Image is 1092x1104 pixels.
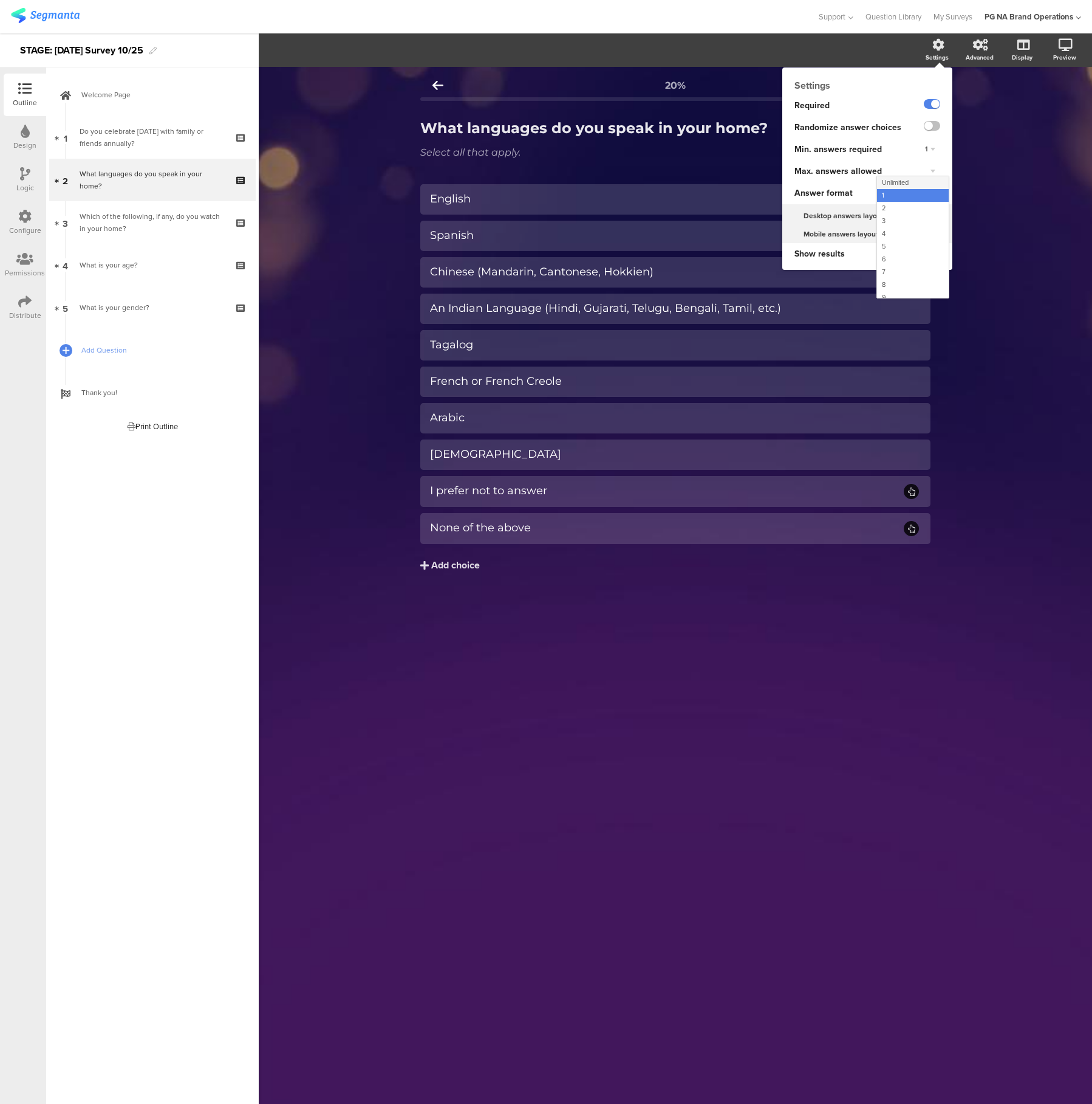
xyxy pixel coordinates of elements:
div: French or French Creole [430,374,921,388]
a: Thank you! [49,371,256,414]
div: Preview [1053,53,1076,62]
div: What is your age? [80,259,225,271]
span: Max. answers allowed [794,165,882,178]
span: 3 [882,216,886,226]
div: Settings [782,78,952,92]
span: 9 [882,292,886,302]
div: I prefer not to answer [430,484,902,498]
div: What is your gender? [80,302,225,314]
div: English [430,192,921,206]
div: Print Outline [128,421,178,432]
div: [DEMOGRAPHIC_DATA] [430,447,921,461]
button: Add choice [420,550,930,581]
a: 5 What is your gender? [49,286,256,329]
div: What languages do you speak in your home? [80,168,225,192]
div: Outline [13,97,37,108]
span: Answer format [794,187,853,199]
span: 6 [882,254,886,264]
span: Welcome Page [81,89,237,101]
span: 5 [882,241,886,251]
div: Do you celebrate Diwali with family or friends annually? [80,125,225,150]
a: 4 What is your age? [49,244,256,286]
div: Settings [926,53,949,62]
div: Tagalog [430,338,921,352]
div: PG NA Brand Operations [985,11,1073,22]
div: Permissions [5,267,45,278]
span: Add Question [81,344,237,356]
span: 1 [925,144,928,154]
span: Randomize answer choices [794,121,901,134]
div: 20% [665,80,686,91]
div: Chinese (Mandarin, Cantonese, Hokkien) [430,265,921,279]
span: Desktop answers layout [804,210,884,221]
span: 7 [882,267,886,277]
a: 1 Do you celebrate [DATE] with family or friends annually? [49,116,256,159]
a: Welcome Page [49,74,256,116]
span: 4 [882,229,886,238]
strong: What languages do you speak in your home? [420,119,768,137]
span: 2 [882,203,886,213]
span: Mobile answers layout [804,229,878,240]
span: 1 [882,190,884,200]
span: Unlimited [882,178,909,187]
span: 1 [64,131,67,144]
div: Display [1012,53,1032,62]
span: 2 [63,173,68,187]
div: Add choice [431,559,480,572]
a: 2 What languages do you speak in your home? [49,159,256,201]
span: Required [794,99,830,112]
div: STAGE: [DATE] Survey 10/25 [20,41,143,60]
div: Configure [9,225,41,236]
span: Support [819,11,845,22]
span: Min. answers required [794,143,882,156]
span: 3 [63,216,68,229]
div: Design [13,140,36,151]
em: Select all that apply. [420,147,520,158]
div: Logic [16,182,34,193]
span: Thank you! [81,387,237,399]
span: 4 [63,258,68,272]
div: An Indian Language (Hindi, Gujarati, Telugu, Bengali, Tamil, etc.) [430,302,921,316]
div: Arabic [430,411,921,425]
span: 5 [63,301,68,314]
span: Show results [794,247,845,260]
div: Advanced [966,53,994,62]
div: Which of the following, if any, do you watch in your home? [80,210,225,235]
a: 3 Which of the following, if any, do you watch in your home? [49,201,256,244]
span: 8 [882,280,886,289]
img: segmanta logo [11,8,80,23]
div: Distribute [9,310,41,321]
div: None of the above [430,521,902,535]
div: Spanish [430,229,921,243]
